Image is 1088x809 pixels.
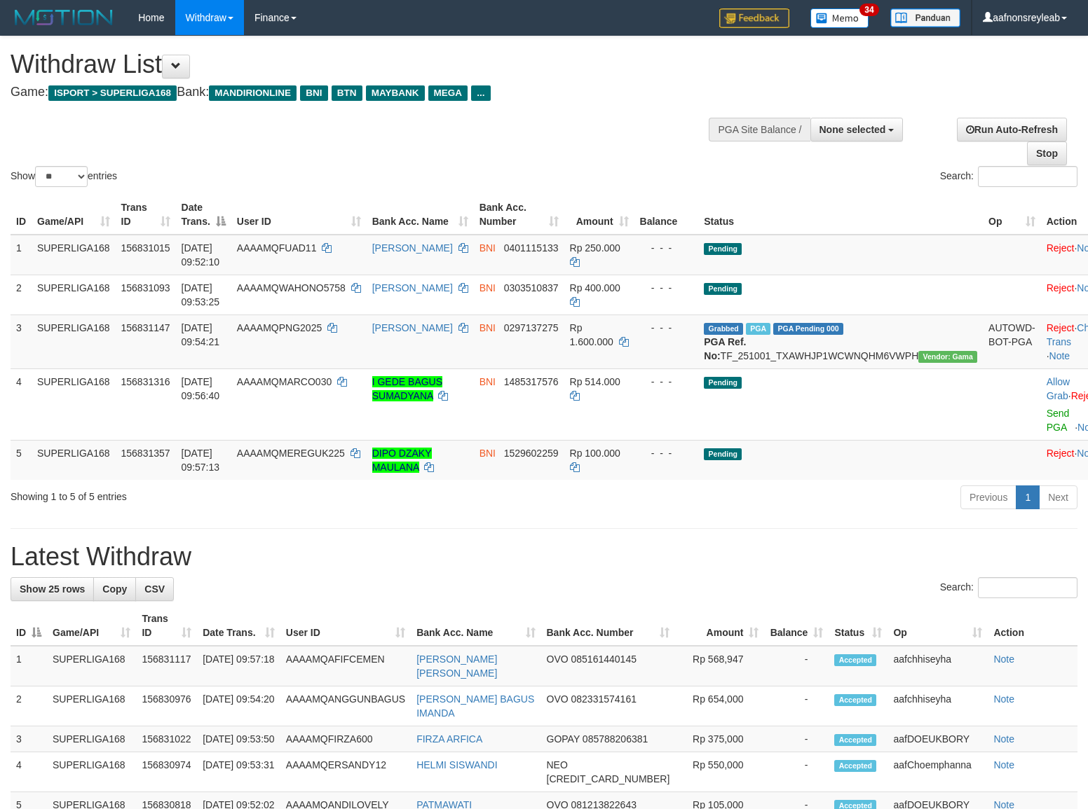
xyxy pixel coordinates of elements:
td: [DATE] 09:53:50 [197,726,280,752]
span: Accepted [834,734,876,746]
a: Allow Grab [1047,376,1070,401]
a: Note [993,733,1014,745]
span: AAAAMQMARCO030 [237,376,332,387]
span: ISPORT > SUPERLIGA168 [48,85,177,101]
a: Copy [93,577,136,601]
div: - - - [640,241,693,255]
span: NEO [547,759,568,770]
span: Rp 514.000 [570,376,620,387]
div: Showing 1 to 5 of 5 entries [11,484,443,504]
td: aafChoemphanna [888,752,988,792]
a: Previous [960,485,1016,509]
span: BNI [480,242,496,254]
span: AAAAMQMEREGUK225 [237,448,345,459]
th: Balance [634,195,699,235]
span: Pending [704,377,742,389]
span: [DATE] 09:53:25 [182,282,220,307]
td: 156830976 [136,686,197,726]
span: AAAAMQPNG2025 [237,322,322,333]
td: AUTOWD-BOT-PGA [983,314,1041,368]
span: BNI [480,322,496,333]
span: Show 25 rows [20,583,85,595]
td: TF_251001_TXAWHJP1WCWNQHM6VWPH [698,314,983,368]
span: Marked by aafchhiseyha [746,323,770,335]
td: SUPERLIGA168 [47,686,136,726]
span: PGA Pending [773,323,843,335]
b: PGA Ref. No: [704,336,746,361]
th: Status [698,195,983,235]
td: 1 [11,646,47,686]
span: Accepted [834,760,876,772]
th: Date Trans.: activate to sort column ascending [197,606,280,646]
th: ID: activate to sort column descending [11,606,47,646]
span: MAYBANK [366,85,425,101]
a: Note [993,759,1014,770]
span: · [1047,376,1071,401]
label: Search: [940,166,1077,187]
span: BNI [300,85,327,101]
span: Rp 400.000 [570,282,620,293]
td: SUPERLIGA168 [32,314,116,368]
span: [DATE] 09:52:10 [182,242,220,268]
td: - [764,646,829,686]
input: Search: [978,166,1077,187]
span: BNI [480,376,496,387]
td: SUPERLIGA168 [47,726,136,752]
td: SUPERLIGA168 [47,752,136,792]
a: Note [993,693,1014,705]
a: Next [1039,485,1077,509]
td: SUPERLIGA168 [32,368,116,440]
a: Send PGA [1047,408,1070,433]
a: [PERSON_NAME] [372,242,453,254]
td: 2 [11,275,32,314]
a: Show 25 rows [11,577,94,601]
div: - - - [640,321,693,335]
span: Copy [102,583,127,595]
td: aafDOEUKBORY [888,726,988,752]
td: - [764,686,829,726]
td: SUPERLIGA168 [32,275,116,314]
span: 156831093 [121,282,170,293]
td: 156831117 [136,646,197,686]
span: Copy 0297137275 to clipboard [504,322,559,333]
td: SUPERLIGA168 [32,440,116,480]
th: Trans ID: activate to sort column ascending [116,195,176,235]
span: Rp 250.000 [570,242,620,254]
th: Amount: activate to sort column ascending [564,195,634,235]
span: MEGA [428,85,468,101]
td: 3 [11,314,32,368]
h1: Latest Withdraw [11,543,1077,571]
td: 5 [11,440,32,480]
a: Note [993,654,1014,665]
td: AAAAMQERSANDY12 [280,752,411,792]
span: Pending [704,448,742,460]
th: Game/API: activate to sort column ascending [32,195,116,235]
h4: Game: Bank: [11,85,712,99]
th: Amount: activate to sort column ascending [675,606,764,646]
span: Accepted [834,654,876,666]
td: - [764,726,829,752]
span: AAAAMQFUAD11 [237,242,317,254]
a: HELMI SISWANDI [416,759,497,770]
span: Vendor URL: https://trx31.1velocity.biz [918,351,977,363]
a: I GEDE BAGUS SUMADYANA [372,376,442,401]
td: aafchhiseyha [888,646,988,686]
td: 156831022 [136,726,197,752]
th: Bank Acc. Name: activate to sort column ascending [367,195,474,235]
span: OVO [547,693,569,705]
span: ... [471,85,490,101]
a: Run Auto-Refresh [957,118,1067,141]
span: Pending [704,283,742,295]
a: [PERSON_NAME] [372,322,453,333]
div: - - - [640,375,693,389]
img: MOTION_logo.png [11,7,117,28]
a: [PERSON_NAME] [PERSON_NAME] [416,654,497,679]
th: Game/API: activate to sort column ascending [47,606,136,646]
th: User ID: activate to sort column ascending [280,606,411,646]
span: BTN [332,85,362,101]
td: Rp 375,000 [675,726,764,752]
div: - - - [640,281,693,295]
td: AAAAMQFIRZA600 [280,726,411,752]
td: Rp 568,947 [675,646,764,686]
a: [PERSON_NAME] BAGUS IMANDA [416,693,534,719]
